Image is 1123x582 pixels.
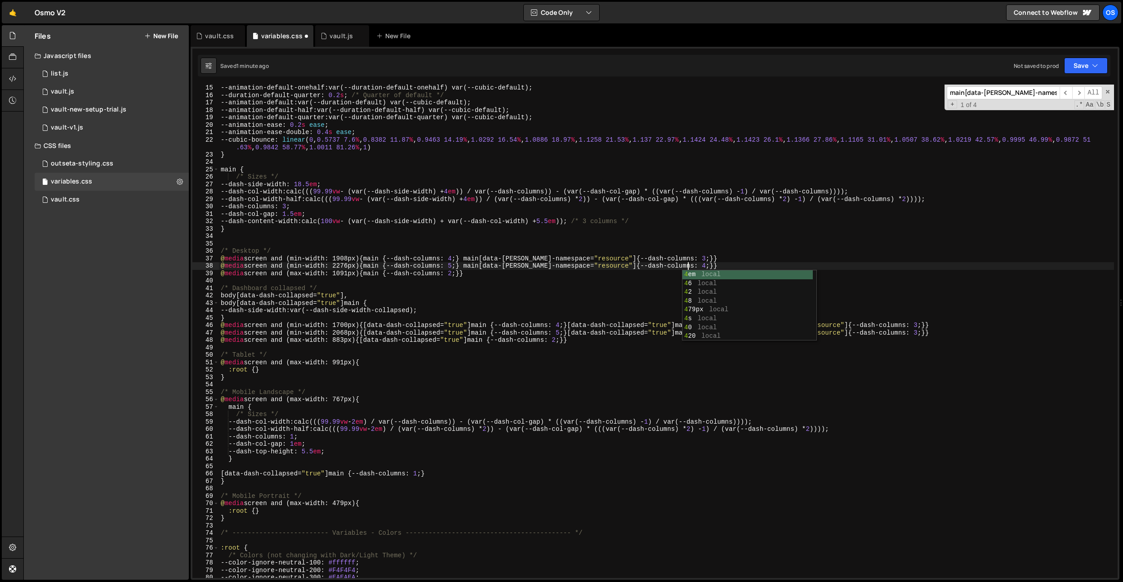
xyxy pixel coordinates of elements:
div: 16596/45153.css [35,191,189,209]
div: 69 [192,492,219,500]
div: vault.js [51,88,74,96]
div: 44 [192,307,219,314]
div: 71 [192,507,219,515]
div: 78 [192,559,219,567]
div: 31 [192,210,219,218]
div: 47 [192,329,219,337]
input: Search for [947,86,1060,99]
span: CaseSensitive Search [1085,100,1094,109]
div: New File [376,31,414,40]
div: vault.css [205,31,234,40]
div: 1 minute ago [236,62,269,70]
div: variables.css [51,178,92,186]
div: list.js [51,70,68,78]
div: 60 [192,425,219,433]
div: 18 [192,107,219,114]
div: 70 [192,500,219,507]
div: 65 [192,463,219,470]
button: New File [144,32,178,40]
div: Not saved to prod [1014,62,1059,70]
div: 72 [192,515,219,522]
div: vault-v1.js [51,124,83,132]
div: 16596/45154.css [35,173,189,191]
div: 55 [192,389,219,396]
div: CSS files [24,137,189,155]
div: 63 [192,448,219,456]
div: 67 [192,478,219,485]
div: 68 [192,485,219,492]
div: 27 [192,181,219,188]
div: vault.css [51,196,80,204]
div: 20 [192,121,219,129]
div: 43 [192,300,219,307]
span: Toggle Replace mode [948,100,957,109]
div: 54 [192,381,219,389]
div: 38 [192,262,219,270]
span: Whole Word Search [1095,100,1105,109]
div: 52 [192,366,219,374]
div: Osmo V2 [35,7,66,18]
div: Saved [220,62,269,70]
div: 56 [192,396,219,403]
div: outseta-styling.css [51,160,113,168]
div: Javascript files [24,47,189,65]
div: 29 [192,196,219,203]
div: 16 [192,92,219,99]
div: 16596/45156.css [35,155,189,173]
div: 21 [192,129,219,136]
div: 19 [192,114,219,121]
div: 42 [192,292,219,300]
div: 73 [192,522,219,530]
div: 53 [192,374,219,381]
div: 50 [192,351,219,359]
div: 48 [192,336,219,344]
h2: Files [35,31,51,41]
div: 28 [192,188,219,196]
div: 64 [192,455,219,463]
div: 46 [192,322,219,329]
div: 76 [192,544,219,552]
div: 58 [192,411,219,418]
div: 57 [192,403,219,411]
div: 62 [192,440,219,448]
a: Connect to Webflow [1006,4,1100,21]
div: 37 [192,255,219,263]
a: Os [1102,4,1119,21]
div: 49 [192,344,219,352]
div: 16596/45133.js [35,83,189,101]
div: vault.js [330,31,353,40]
span: ​ [1060,86,1072,99]
a: 🤙 [2,2,24,23]
div: 61 [192,433,219,441]
div: 25 [192,166,219,174]
div: 36 [192,247,219,255]
div: 39 [192,270,219,278]
span: Search In Selection [1105,100,1111,109]
div: 40 [192,277,219,285]
span: Alt-Enter [1084,86,1102,99]
div: variables.css [261,31,303,40]
button: Code Only [524,4,599,21]
div: 26 [192,173,219,181]
div: 17 [192,99,219,107]
div: 75 [192,537,219,545]
div: 45 [192,314,219,322]
div: 22 [192,136,219,151]
div: 33 [192,225,219,233]
div: 16596/45151.js [35,65,189,83]
div: 80 [192,574,219,582]
div: 24 [192,158,219,166]
div: 23 [192,151,219,159]
div: 66 [192,470,219,478]
span: 1 of 4 [957,101,980,109]
button: Save [1064,58,1108,74]
div: 41 [192,285,219,292]
span: ​ [1072,86,1085,99]
div: 32 [192,218,219,225]
div: 15 [192,84,219,92]
div: 16596/45132.js [35,119,189,137]
span: RegExp Search [1074,100,1084,109]
div: 79 [192,567,219,574]
div: 51 [192,359,219,367]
